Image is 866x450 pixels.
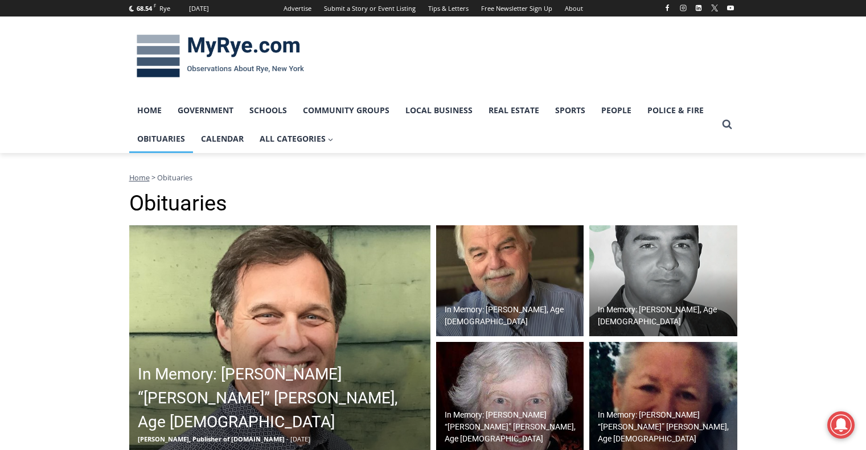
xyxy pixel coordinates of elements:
a: Police & Fire [639,96,712,125]
a: Home [129,172,150,183]
span: [DATE] [290,435,310,443]
a: In Memory: [PERSON_NAME], Age [DEMOGRAPHIC_DATA] [589,225,737,337]
span: > [151,172,155,183]
h1: Obituaries [129,191,737,217]
a: Real Estate [481,96,547,125]
a: Facebook [660,1,674,15]
a: Home [129,96,170,125]
a: In Memory: [PERSON_NAME], Age [DEMOGRAPHIC_DATA] [436,225,584,337]
span: Obituaries [157,172,192,183]
nav: Breadcrumbs [129,172,737,183]
a: X [708,1,721,15]
img: Obituary - John Gleason [436,225,584,337]
h2: In Memory: [PERSON_NAME] “[PERSON_NAME]” [PERSON_NAME], Age [DEMOGRAPHIC_DATA] [598,409,734,445]
nav: Primary Navigation [129,96,717,154]
a: People [593,96,639,125]
a: Local Business [397,96,481,125]
a: Linkedin [692,1,705,15]
a: Instagram [676,1,690,15]
span: - [286,435,289,443]
a: All Categories [252,125,342,153]
img: MyRye.com [129,27,311,86]
img: Obituary - Eugene Mulhern [589,225,737,337]
a: Community Groups [295,96,397,125]
a: Schools [241,96,295,125]
button: View Search Form [717,114,737,135]
h2: In Memory: [PERSON_NAME] “[PERSON_NAME]” [PERSON_NAME], Age [DEMOGRAPHIC_DATA] [138,362,428,434]
span: 68.54 [137,4,152,13]
h2: In Memory: [PERSON_NAME] “[PERSON_NAME]” [PERSON_NAME], Age [DEMOGRAPHIC_DATA] [445,409,581,445]
span: All Categories [260,133,334,145]
span: [PERSON_NAME], Publisher of [DOMAIN_NAME] [138,435,285,443]
span: F [154,2,156,9]
div: [DATE] [189,3,209,14]
a: Obituaries [129,125,193,153]
div: Rye [159,3,170,14]
h2: In Memory: [PERSON_NAME], Age [DEMOGRAPHIC_DATA] [598,304,734,328]
a: YouTube [724,1,737,15]
a: Calendar [193,125,252,153]
h2: In Memory: [PERSON_NAME], Age [DEMOGRAPHIC_DATA] [445,304,581,328]
a: Sports [547,96,593,125]
a: Government [170,96,241,125]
